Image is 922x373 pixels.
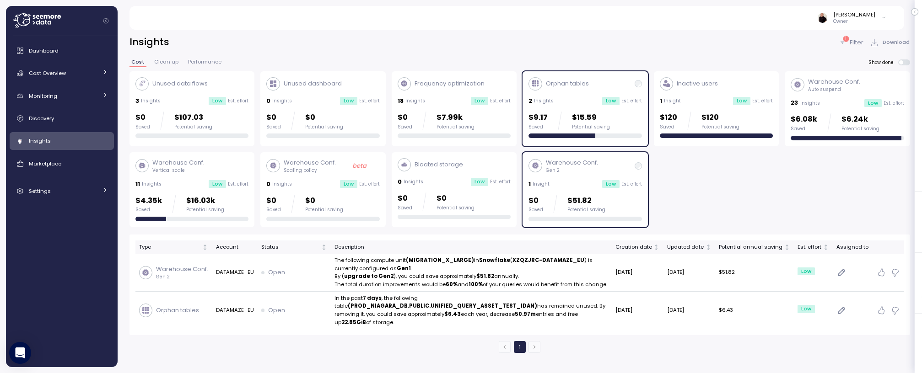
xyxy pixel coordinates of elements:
p: In the past , the following table has remained unused. By removing it, you could save approximate... [334,294,608,327]
p: Owner [833,18,875,25]
p: beta [352,161,367,171]
div: Potential saving [186,207,224,213]
strong: 50.97m [515,310,536,318]
p: 3 [135,96,139,106]
div: Potential saving [305,124,343,130]
p: Est. effort [752,98,773,104]
strong: upgrade to Gen2 [344,272,394,280]
div: Saved [398,124,412,130]
p: $6.24k [841,113,879,126]
th: Creation dateNot sorted [612,240,663,254]
p: Est. effort [228,181,248,187]
p: Insight [664,98,681,104]
p: Warehouse Conf. [152,158,205,167]
p: Insights [534,98,554,104]
p: $15.59 [572,112,610,124]
p: $9.17 [528,112,548,124]
p: Warehouse Conf. [546,158,598,167]
td: [DATE] [612,254,663,292]
div: Potential saving [567,207,605,213]
p: 11 [135,180,140,189]
p: Orphan tables [546,79,589,88]
p: By ( ), you could save approximately annually. [334,272,608,281]
p: 0 [398,177,402,186]
div: Updated date [667,243,704,251]
div: Saved [398,205,412,211]
div: Potential saving [174,124,212,130]
div: Low [209,180,226,188]
p: $120 [701,112,739,124]
p: Insights [141,98,161,104]
div: Open Intercom Messenger [9,342,31,364]
p: $16.03k [186,195,224,207]
div: Est. effort [798,243,821,251]
div: Saved [791,126,817,132]
div: Saved [135,124,150,130]
th: Potential annual savingNot sorted [715,240,794,254]
div: Not sorted [705,244,712,250]
strong: (PROD_NIAGARA_DB.PUBLIC.UNIFIED_QUERY_ASSET_TEST_IDAN) [348,302,537,309]
p: Est. effort [359,98,380,104]
p: Warehouse Conf. [156,265,208,274]
p: Insights [272,181,292,187]
td: $6.43 [715,292,794,329]
p: Open [268,268,285,277]
p: Insights [405,98,425,104]
div: Potential saving [437,205,474,211]
p: $0 [305,112,343,124]
span: Dashboard [29,47,59,54]
span: Marketplace [29,160,61,167]
span: Show done [868,59,898,65]
span: Cost [131,59,145,64]
p: Orphan tables [156,306,199,315]
p: Gen 2 [156,274,208,280]
p: Vertical scale [152,167,205,174]
span: Clean up [154,59,178,64]
div: Low [602,97,620,105]
p: Insights [404,179,423,185]
td: DATAMAZE_EU [212,254,257,292]
p: Filter [850,38,863,47]
div: Potential saving [305,207,343,213]
p: Unused data flows [152,79,208,88]
div: Type [139,243,201,251]
p: Est. effort [490,98,511,104]
p: Unused dashboard [284,79,342,88]
td: $51.82 [715,254,794,292]
span: Cost Overview [29,69,66,77]
div: Saved [266,207,281,213]
p: Est. effort [490,179,511,185]
td: [DATE] [663,254,715,292]
p: Frequency optimization [415,79,485,88]
p: Inactive users [677,79,718,88]
p: Est. effort [621,98,642,104]
div: Creation date [615,243,652,251]
p: $0 [398,192,412,205]
div: Low [471,178,488,186]
p: $0 [437,192,474,205]
div: Low [340,180,357,188]
p: The following compute unit in ( ) is currently configured as . [334,256,608,272]
div: Potential annual saving [719,243,782,251]
div: Not sorted [823,244,829,250]
span: Monitoring [29,92,57,100]
div: Account [216,243,254,251]
span: Discovery [29,115,54,122]
strong: XZQZJRC-DATAMAZE_EU [512,256,584,264]
a: Cost Overview [10,64,114,82]
p: $107.03 [174,112,212,124]
span: Performance [188,59,221,64]
p: $6.08k [791,113,817,126]
p: 0 [266,180,270,189]
div: Description [334,243,608,251]
p: Warehouse Conf. [808,77,860,86]
p: Scaling policy [284,167,336,174]
p: 0 [266,96,270,106]
div: Potential saving [572,124,610,130]
p: $7.99k [437,112,474,124]
p: $4.35k [135,195,162,207]
p: $0 [266,112,281,124]
div: Low [471,97,488,105]
p: 1 [660,96,662,106]
p: The total duration improvements would be and of your queries would benefit from this change. [334,281,608,289]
